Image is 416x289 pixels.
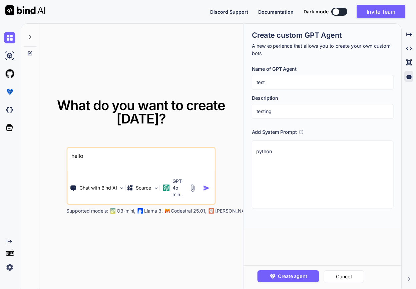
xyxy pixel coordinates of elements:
p: GPT-4o min.. [172,178,186,198]
button: Cancel [324,270,364,283]
img: premium [4,86,15,97]
button: Discord Support [210,8,248,15]
img: Pick Models [153,185,159,191]
img: Bind AI [5,5,45,15]
p: Llama 3, [144,208,163,214]
h3: Description [252,94,394,102]
span: Discord Support [210,9,248,15]
p: [PERSON_NAME] 3.7 Sonnet, [215,208,280,214]
button: Invite Team [357,5,405,18]
h3: Add System Prompt [252,128,297,135]
img: claude [209,208,214,214]
input: Name [252,75,394,89]
img: attachment [189,184,196,192]
h1: Create custom GPT Agent [252,30,394,40]
textarea: hello [67,148,215,173]
textarea: python [252,140,394,209]
span: Documentation [258,9,294,15]
img: Pick Tools [119,185,125,191]
span: What do you want to create [DATE]? [57,97,225,127]
img: GPT-4o mini [163,185,170,191]
p: Codestral 25.01, [171,208,206,214]
span: Create agent [278,273,307,280]
img: darkCloudIdeIcon [4,104,15,115]
img: icon [203,185,210,192]
p: Chat with Bind AI [79,185,117,191]
button: Documentation [258,8,294,15]
img: GPT-4 [110,208,115,214]
p: O3-mini, [117,208,135,214]
img: Llama2 [137,208,143,214]
button: Create agent [258,270,319,282]
img: chat [4,32,15,43]
span: Dark mode [304,8,329,15]
p: Supported models: [66,208,108,214]
img: Mistral-AI [165,209,169,213]
h3: Name of GPT Agent [252,65,394,72]
input: GPT which writes a blog post [252,104,394,119]
img: ai-studio [4,50,15,61]
img: settings [4,262,15,273]
p: A new experience that allows you to create your own custom bots [252,42,394,57]
img: githubLight [4,68,15,79]
p: Source [136,185,151,191]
